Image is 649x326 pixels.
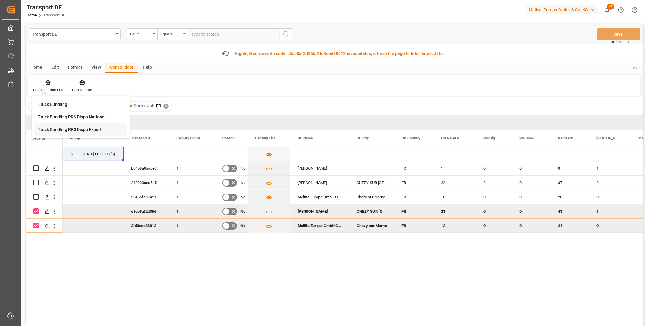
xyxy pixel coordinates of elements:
[551,161,589,175] div: 0
[221,136,235,140] span: Amazon
[346,51,355,56] span: have
[551,219,589,233] div: 24
[558,136,573,140] span: Pal Stack
[394,204,434,218] div: FR
[124,219,169,233] div: 2fd3eed88012
[476,219,512,233] div: 0
[394,161,434,175] div: FR
[124,190,169,204] div: 98455fa894c1
[611,40,629,44] span: Ctrl/CMD + S
[169,176,214,190] div: 1
[589,219,631,233] div: 0
[240,205,245,219] span: No
[169,190,214,204] div: 1
[290,176,349,190] div: [PERSON_NAME]
[131,136,156,140] span: Transport ID Logward
[240,176,245,190] span: No
[156,103,161,108] span: FR
[27,3,65,12] div: Transport DE
[596,136,618,140] span: [PERSON_NAME]
[124,176,169,190] div: 243900aaa5e5
[519,136,534,140] span: Pal Small
[434,190,476,204] div: 10
[526,5,598,14] div: Melitta Europa GmbH & Co. KG
[349,176,394,190] div: CHEZY SUR [GEOGRAPHIC_DATA]
[614,3,628,17] button: Help Center
[47,63,64,73] div: Edit
[357,136,369,140] span: DD City
[124,161,169,175] div: b0458a0aabe7
[169,161,214,175] div: 1
[258,51,267,56] span: rows
[26,219,63,233] div: Press SPACE to deselect this row.
[290,204,349,218] div: [PERSON_NAME]
[176,136,200,140] span: Delivery Count
[290,161,349,175] div: [PERSON_NAME]
[26,176,63,190] div: Press SPACE to select this row.
[240,161,245,176] span: No
[402,136,420,140] span: DD Country
[26,63,47,73] div: Home
[169,219,214,233] div: 1
[434,204,476,218] div: 21
[280,28,292,40] button: search button
[240,190,245,204] span: No
[83,147,110,161] div: [DATE] 00:00:00
[32,103,44,108] span: Filter :
[551,176,589,190] div: 37
[526,4,600,16] button: Melitta Europa GmbH & Co. KG
[589,176,631,190] div: 2
[589,204,631,218] div: 1
[134,103,155,108] span: Starts with
[512,219,551,233] div: 0
[87,63,105,73] div: View
[483,136,495,140] span: Pal Big
[26,147,63,161] div: Press SPACE to select this row.
[597,28,640,40] button: Save
[163,104,169,109] div: ✕
[476,176,512,190] div: 2
[512,176,551,190] div: 0
[607,4,614,10] span: 21
[290,219,349,233] div: Melitta Europa GmbH Co. KG
[105,63,138,73] div: Consolidate
[188,28,280,40] input: Type to search
[161,30,182,37] div: Equals
[476,204,512,218] div: 0
[394,219,434,233] div: FR
[394,190,434,204] div: FR
[26,204,63,219] div: Press SPACE to deselect this row.
[169,204,214,218] div: 1
[434,176,476,190] div: 22
[32,30,114,38] div: Transport DE
[349,219,394,233] div: Chezy sur Marne
[235,50,444,57] div: Highlighted with code: c3cb8af2d366, 2fd3eed88012 updates, refresh the page to fetch latest data.
[441,136,460,140] span: Est Pallet Pl
[33,87,63,93] div: Consolidation List
[38,126,101,133] div: Truck Bundling RRS Dispo Export
[138,63,156,73] div: Help
[349,190,394,204] div: Chezy sur Marne
[476,190,512,204] div: 0
[255,136,275,140] span: Delivery List
[512,161,551,175] div: 0
[394,176,434,190] div: FR
[38,114,106,120] div: Truck Bundling RRS Dispo National
[551,204,589,218] div: 41
[127,28,157,40] button: open menu
[157,28,188,40] button: open menu
[349,204,394,218] div: CHEZY SUR [GEOGRAPHIC_DATA]
[110,147,115,161] span: (5)
[27,13,37,17] a: Home
[600,3,614,17] button: show 21 new notifications
[512,204,551,218] div: 0
[512,190,551,204] div: 0
[434,161,476,175] div: 1
[589,161,631,175] div: 1
[124,204,169,218] div: c3cb8af2d366
[26,190,63,204] div: Press SPACE to select this row.
[38,101,67,108] div: Truck Bundling
[476,161,512,175] div: 0
[434,219,476,233] div: 12
[589,190,631,204] div: 0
